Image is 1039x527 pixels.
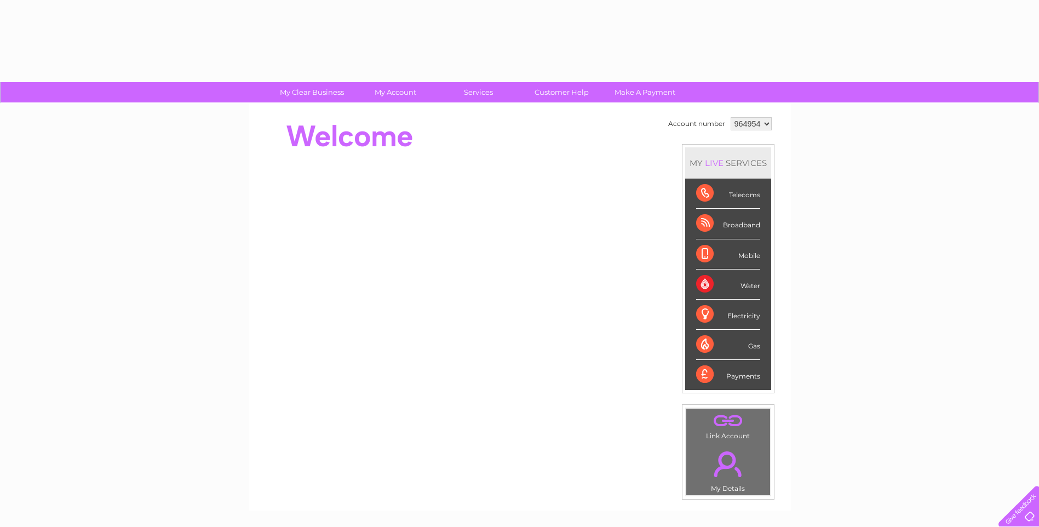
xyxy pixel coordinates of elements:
td: My Details [686,442,771,496]
div: Telecoms [696,179,760,209]
div: Broadband [696,209,760,239]
td: Account number [665,114,728,133]
div: MY SERVICES [685,147,771,179]
a: Customer Help [516,82,607,102]
div: LIVE [703,158,726,168]
div: Electricity [696,300,760,330]
div: Mobile [696,239,760,270]
a: . [689,445,767,483]
a: Services [433,82,524,102]
a: Make A Payment [600,82,690,102]
a: . [689,411,767,431]
a: My Account [350,82,440,102]
div: Water [696,270,760,300]
div: Gas [696,330,760,360]
div: Payments [696,360,760,389]
td: Link Account [686,408,771,443]
a: My Clear Business [267,82,357,102]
